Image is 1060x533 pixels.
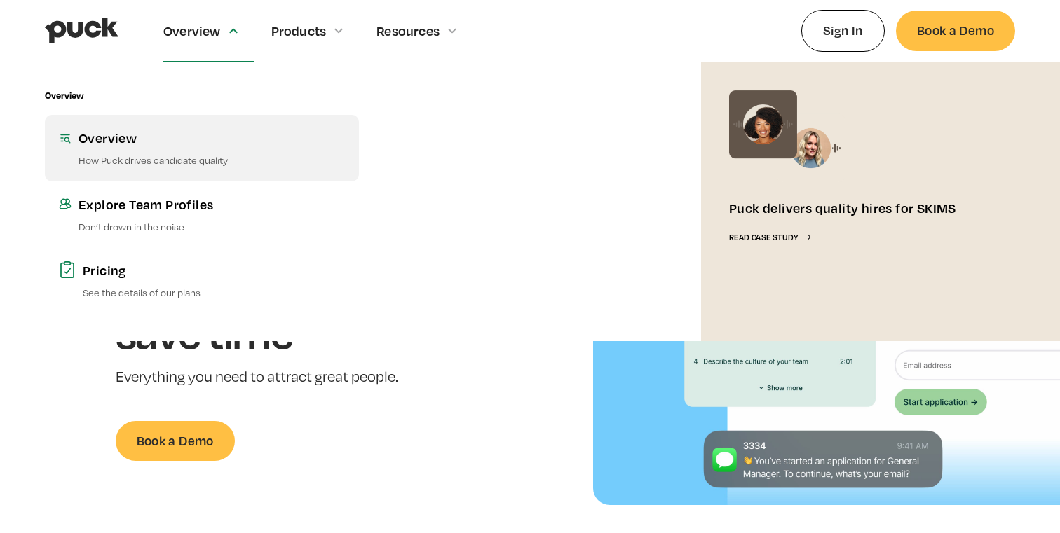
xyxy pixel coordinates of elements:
[45,181,359,247] a: Explore Team ProfilesDon’t drown in the noise
[83,261,345,279] div: Pricing
[729,199,956,216] div: Puck delivers quality hires for SKIMS
[801,10,885,51] a: Sign In
[116,218,449,356] h1: Get quality candidates, and save time
[271,23,327,39] div: Products
[45,90,83,101] div: Overview
[163,23,221,39] div: Overview
[79,195,345,213] div: Explore Team Profiles
[116,421,235,461] a: Book a Demo
[45,247,359,313] a: PricingSee the details of our plans
[79,220,345,233] p: Don’t drown in the noise
[896,11,1015,50] a: Book a Demo
[376,23,440,39] div: Resources
[45,115,359,181] a: OverviewHow Puck drives candidate quality
[116,367,449,387] p: Everything you need to attract great people.
[79,153,345,167] p: How Puck drives candidate quality
[79,129,345,146] div: Overview
[729,233,798,242] div: Read Case Study
[701,62,1015,341] a: Puck delivers quality hires for SKIMSRead Case Study
[83,286,345,299] p: See the details of our plans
